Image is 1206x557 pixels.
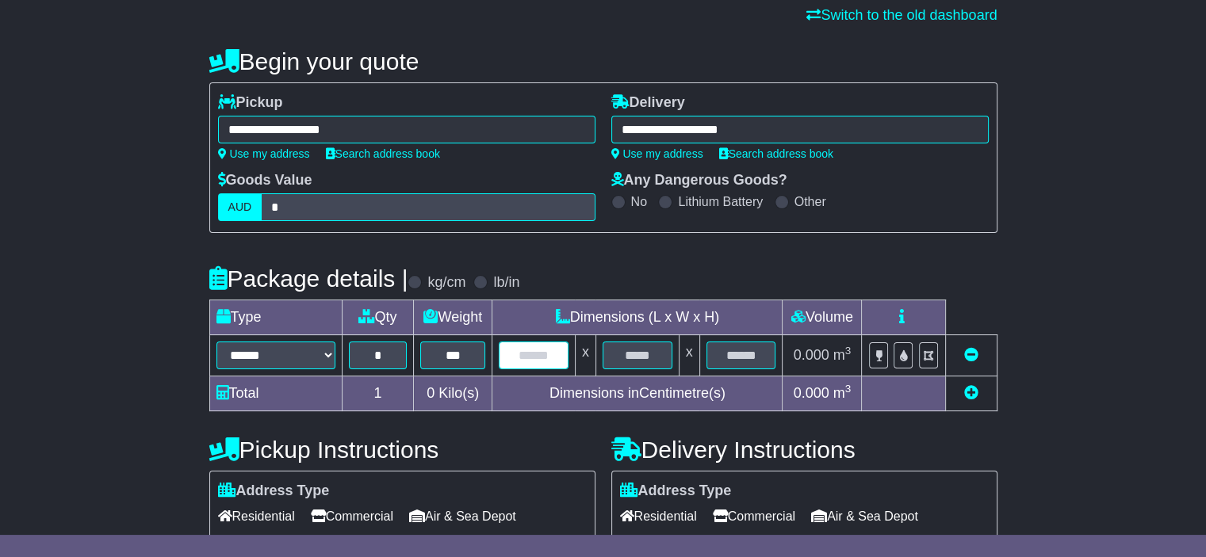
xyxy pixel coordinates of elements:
[492,300,783,335] td: Dimensions (L x W x H)
[845,345,852,357] sup: 3
[678,194,763,209] label: Lithium Battery
[342,376,414,411] td: 1
[620,483,732,500] label: Address Type
[811,504,918,528] span: Air & Sea Depot
[631,194,647,209] label: No
[713,504,795,528] span: Commercial
[845,383,852,395] sup: 3
[611,94,685,112] label: Delivery
[492,376,783,411] td: Dimensions in Centimetre(s)
[964,347,978,363] a: Remove this item
[427,385,435,401] span: 0
[414,300,492,335] td: Weight
[679,335,699,376] td: x
[409,504,516,528] span: Air & Sea Depot
[414,376,492,411] td: Kilo(s)
[611,437,997,463] h4: Delivery Instructions
[427,274,465,292] label: kg/cm
[311,504,393,528] span: Commercial
[575,335,595,376] td: x
[326,147,440,160] a: Search address book
[209,265,408,292] h4: Package details |
[218,147,310,160] a: Use my address
[794,347,829,363] span: 0.000
[719,147,833,160] a: Search address book
[209,376,342,411] td: Total
[209,48,997,74] h4: Begin your quote
[493,274,519,292] label: lb/in
[794,385,829,401] span: 0.000
[218,504,295,528] span: Residential
[218,483,330,500] label: Address Type
[783,300,862,335] td: Volume
[611,172,787,189] label: Any Dangerous Goods?
[209,300,342,335] td: Type
[833,347,852,363] span: m
[794,194,826,209] label: Other
[342,300,414,335] td: Qty
[620,504,697,528] span: Residential
[806,7,997,23] a: Switch to the old dashboard
[218,172,312,189] label: Goods Value
[833,385,852,401] span: m
[964,385,978,401] a: Add new item
[611,147,703,160] a: Use my address
[209,437,595,463] h4: Pickup Instructions
[218,193,262,221] label: AUD
[218,94,283,112] label: Pickup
